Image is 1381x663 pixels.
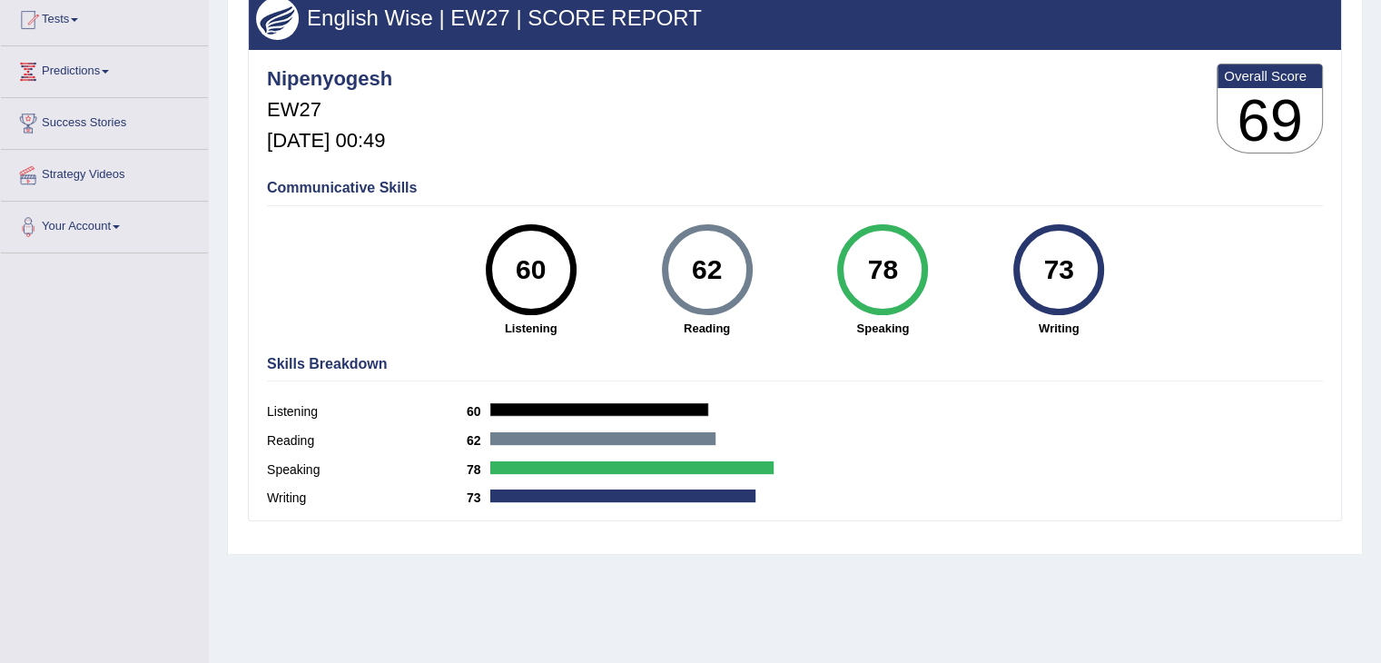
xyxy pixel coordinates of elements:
[498,232,564,308] div: 60
[1,150,208,195] a: Strategy Videos
[1,202,208,247] a: Your Account
[267,68,392,90] h4: Nipenyogesh
[256,6,1334,30] h3: English Wise | EW27 | SCORE REPORT
[1218,88,1322,153] h3: 69
[267,99,392,121] h5: EW27
[467,404,490,419] b: 60
[267,431,467,450] label: Reading
[267,402,467,421] label: Listening
[267,130,392,152] h5: [DATE] 00:49
[267,460,467,480] label: Speaking
[674,232,740,308] div: 62
[980,320,1138,337] strong: Writing
[804,320,962,337] strong: Speaking
[467,462,490,477] b: 78
[1,98,208,143] a: Success Stories
[1,46,208,92] a: Predictions
[467,433,490,448] b: 62
[267,489,467,508] label: Writing
[267,356,1323,372] h4: Skills Breakdown
[628,320,786,337] strong: Reading
[267,180,1323,196] h4: Communicative Skills
[467,490,490,505] b: 73
[1224,68,1316,84] b: Overall Score
[452,320,610,337] strong: Listening
[850,232,916,308] div: 78
[1026,232,1092,308] div: 73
